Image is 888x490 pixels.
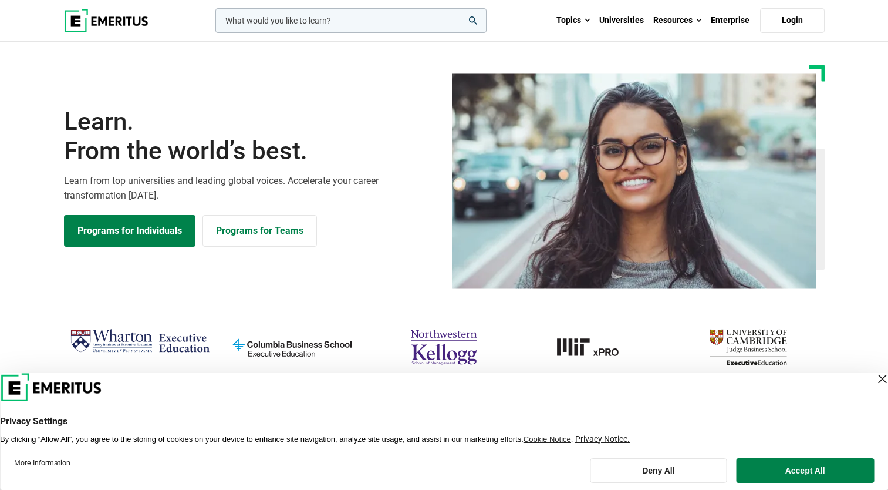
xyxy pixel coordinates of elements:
img: columbia-business-school [222,324,362,370]
a: Explore for Business [202,215,317,247]
input: woocommerce-product-search-field-0 [215,8,487,33]
a: Login [760,8,825,33]
span: From the world’s best. [64,136,437,166]
a: MIT-xPRO [526,324,666,370]
img: MIT xPRO [526,324,666,370]
h1: Learn. [64,107,437,166]
img: Wharton Executive Education [70,324,210,359]
img: Learn from the world's best [452,73,816,289]
a: Explore Programs [64,215,195,247]
img: northwestern-kellogg [374,324,514,370]
img: cambridge-judge-business-school [678,324,818,370]
p: Learn from top universities and leading global voices. Accelerate your career transformation [DATE]. [64,173,437,203]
